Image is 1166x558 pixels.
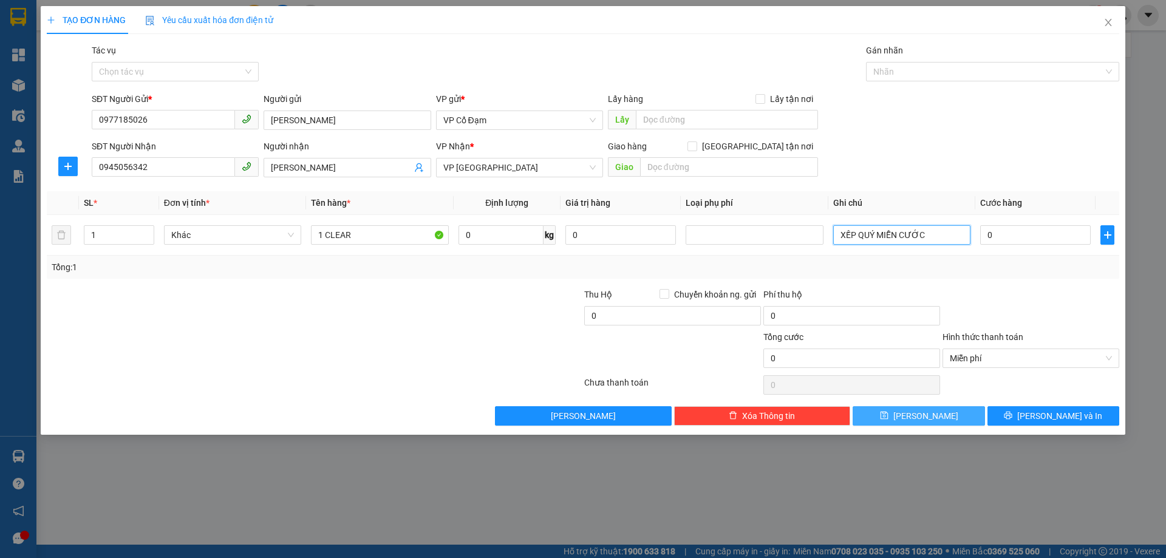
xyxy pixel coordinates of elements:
span: SL [84,198,94,208]
img: icon [145,16,155,26]
span: Cước hàng [980,198,1022,208]
span: kg [544,225,556,245]
span: TẠO ĐƠN HÀNG [47,15,126,25]
span: Giá trị hàng [565,198,610,208]
label: Hình thức thanh toán [943,332,1023,342]
span: Thu Hộ [584,290,612,299]
div: SĐT Người Nhận [92,140,259,153]
span: plus [47,16,55,24]
span: user-add [414,163,424,172]
button: deleteXóa Thông tin [674,406,851,426]
div: Phí thu hộ [763,288,940,306]
span: plus [59,162,77,171]
th: Ghi chú [828,191,975,215]
span: Lấy [608,110,636,129]
input: VD: Bàn, Ghế [311,225,448,245]
input: Ghi Chú [833,225,970,245]
button: plus [58,157,78,176]
span: VP Cổ Đạm [443,111,596,129]
span: [GEOGRAPHIC_DATA] tận nơi [697,140,818,153]
span: Đơn vị tính [164,198,210,208]
span: Định lượng [485,198,528,208]
span: Giao [608,157,640,177]
span: Yêu cầu xuất hóa đơn điện tử [145,15,273,25]
div: Người gửi [264,92,431,106]
input: Dọc đường [640,157,818,177]
span: close [1103,18,1113,27]
span: Miễn phí [950,349,1112,367]
span: save [880,411,888,421]
label: Tác vụ [92,46,116,55]
div: Chưa thanh toán [583,376,762,397]
button: [PERSON_NAME] [495,406,672,426]
span: printer [1004,411,1012,421]
span: [PERSON_NAME] [893,409,958,423]
span: plus [1101,230,1113,240]
input: Dọc đường [636,110,818,129]
span: delete [729,411,737,421]
span: Lấy tận nơi [765,92,818,106]
button: plus [1100,225,1114,245]
div: Tổng: 1 [52,260,450,274]
input: 0 [565,225,676,245]
button: delete [52,225,71,245]
span: Giao hàng [608,141,647,151]
span: Tổng cước [763,332,803,342]
span: Xóa Thông tin [742,409,795,423]
span: phone [242,162,251,171]
span: phone [242,114,251,124]
span: [PERSON_NAME] [551,409,616,423]
div: SĐT Người Gửi [92,92,259,106]
span: VP Nhận [436,141,470,151]
span: Tên hàng [311,198,350,208]
th: Loại phụ phí [681,191,828,215]
button: Close [1091,6,1125,40]
button: save[PERSON_NAME] [853,406,984,426]
button: printer[PERSON_NAME] và In [987,406,1119,426]
span: Chuyển khoản ng. gửi [669,288,761,301]
div: Người nhận [264,140,431,153]
div: VP gửi [436,92,603,106]
span: [PERSON_NAME] và In [1017,409,1102,423]
span: Khác [171,226,294,244]
span: VP Mỹ Đình [443,158,596,177]
label: Gán nhãn [866,46,903,55]
span: Lấy hàng [608,94,643,104]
